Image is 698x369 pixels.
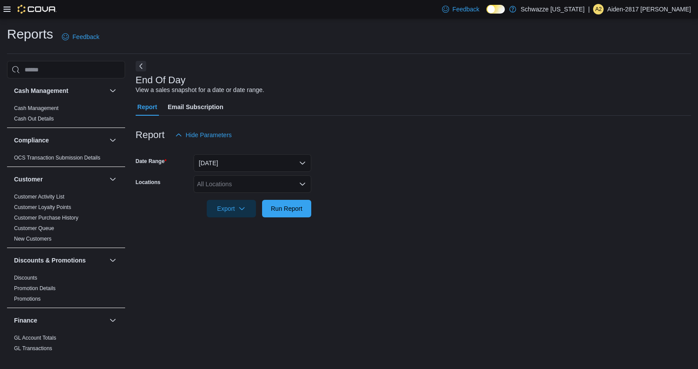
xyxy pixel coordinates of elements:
a: New Customers [14,236,51,242]
a: GL Account Totals [14,335,56,341]
button: Cash Management [14,86,106,95]
button: Compliance [108,135,118,145]
div: Customer [7,192,125,248]
span: Export [212,200,251,217]
span: GL Transactions [14,345,52,352]
span: Feedback [72,32,99,41]
span: Customer Purchase History [14,214,79,221]
p: Schwazze [US_STATE] [521,4,585,14]
button: Customer [108,174,118,184]
span: OCS Transaction Submission Details [14,154,101,161]
span: Email Subscription [168,98,223,116]
span: Feedback [453,5,479,14]
a: Promotions [14,296,41,302]
button: Compliance [14,136,106,145]
p: | [588,4,590,14]
div: Compliance [7,153,125,167]
span: New Customers [14,235,51,242]
a: OCS Transaction Submission Details [14,155,101,161]
label: Date Range [136,158,167,165]
span: Discounts [14,274,37,281]
h3: Finance [14,316,37,325]
div: View a sales snapshot for a date or date range. [136,85,264,95]
span: Promotions [14,295,41,302]
span: Customer Queue [14,225,54,232]
a: Discounts [14,275,37,281]
div: Aiden-2817 Cano [593,4,604,14]
h3: Report [136,130,165,140]
label: Locations [136,179,161,186]
button: [DATE] [194,154,311,172]
div: Discounts & Promotions [7,273,125,308]
a: Customer Queue [14,225,54,231]
span: Customer Activity List [14,193,65,200]
div: Cash Management [7,103,125,128]
a: Cash Out Details [14,116,54,122]
a: Cash Management [14,105,58,111]
button: Next [136,61,146,71]
span: Cash Management [14,105,58,112]
span: Promotion Details [14,285,56,292]
span: Cash Out Details [14,115,54,122]
span: GL Account Totals [14,334,56,341]
a: Customer Activity List [14,194,65,200]
button: Hide Parameters [172,126,235,144]
span: Report [137,98,157,116]
a: Feedback [439,0,483,18]
h3: Compliance [14,136,49,145]
a: Customer Loyalty Points [14,204,71,210]
button: Discounts & Promotions [14,256,106,265]
h3: Discounts & Promotions [14,256,86,265]
h3: End Of Day [136,75,186,85]
button: Run Report [262,200,311,217]
button: Finance [14,316,106,325]
h3: Cash Management [14,86,68,95]
img: Cova [18,5,57,14]
button: Cash Management [108,85,118,96]
a: Promotion Details [14,285,56,291]
a: Customer Purchase History [14,215,79,221]
button: Finance [108,315,118,326]
input: Dark Mode [486,5,505,14]
p: Aiden-2817 [PERSON_NAME] [607,4,691,14]
span: Hide Parameters [186,131,232,139]
button: Discounts & Promotions [108,255,118,266]
a: Feedback [58,28,103,46]
span: Run Report [271,204,302,213]
button: Customer [14,175,106,184]
button: Open list of options [299,181,306,188]
h3: Customer [14,175,43,184]
button: Export [207,200,256,217]
a: GL Transactions [14,345,52,351]
span: A2 [595,4,602,14]
h1: Reports [7,25,53,43]
div: Finance [7,333,125,357]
